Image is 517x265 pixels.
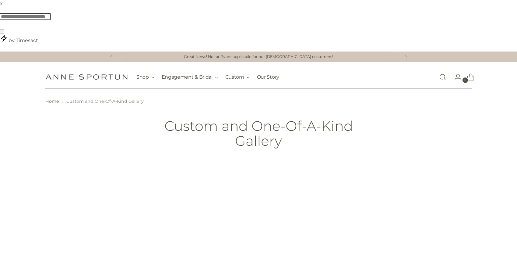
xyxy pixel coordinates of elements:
a: Go to the account page [449,71,462,83]
span: Custom and One-Of-A-Kind Gallery [66,98,144,104]
button: Custom [225,70,250,84]
button: Engagement & Bridal [162,70,218,84]
a: Anne Sportun Fine Jewellery [45,74,128,80]
a: Open search modal [437,71,449,83]
span: 5 [462,77,468,83]
button: Shop [136,70,154,84]
a: Home [45,98,59,104]
a: Our Story [257,70,279,84]
h1: Custom and One-Of-A-Kind Gallery [145,118,372,149]
a: Open cart modal [462,71,474,83]
nav: breadcrumbs [45,98,472,105]
span: by Timesact [9,38,38,43]
a: Great News! No tariffs are applicable for our [DEMOGRAPHIC_DATA] customers! [184,54,333,60]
